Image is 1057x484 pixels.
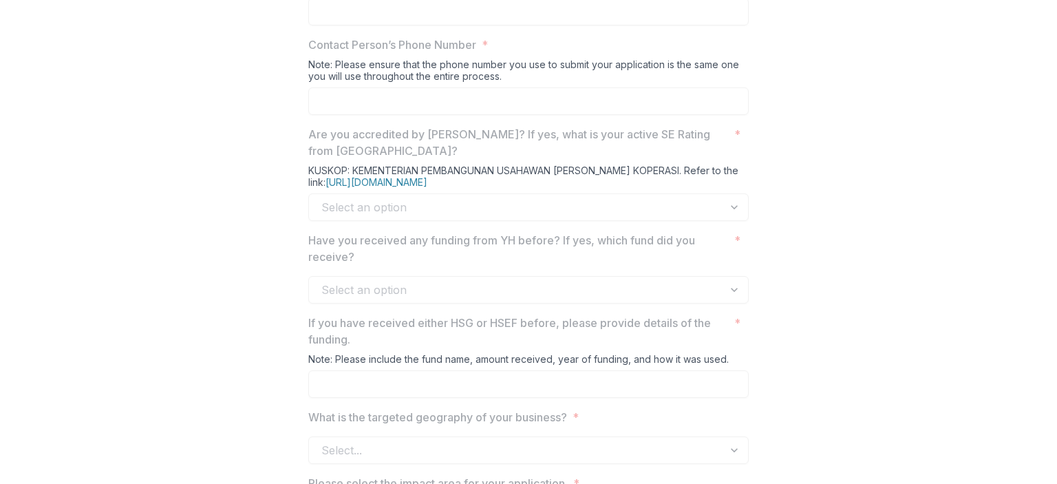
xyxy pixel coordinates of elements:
[308,126,729,159] p: Are you accredited by [PERSON_NAME]? If yes, what is your active SE Rating from [GEOGRAPHIC_DATA]?
[308,59,749,87] div: Note: Please ensure that the phone number you use to submit your application is the same one you ...
[308,315,729,348] p: If you have received either HSG or HSEF before, please provide details of the funding.
[308,409,567,425] p: What is the targeted geography of your business?
[325,176,427,188] a: [URL][DOMAIN_NAME]
[308,165,749,193] div: KUSKOP: KEMENTERIAN PEMBANGUNAN USAHAWAN [PERSON_NAME] KOPERASI. Refer to the link:
[308,353,749,370] div: Note: Please include the fund name, amount received, year of funding, and how it was used.
[308,36,476,53] p: Contact Person’s Phone Number
[308,232,729,265] p: Have you received any funding from YH before? If yes, which fund did you receive?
